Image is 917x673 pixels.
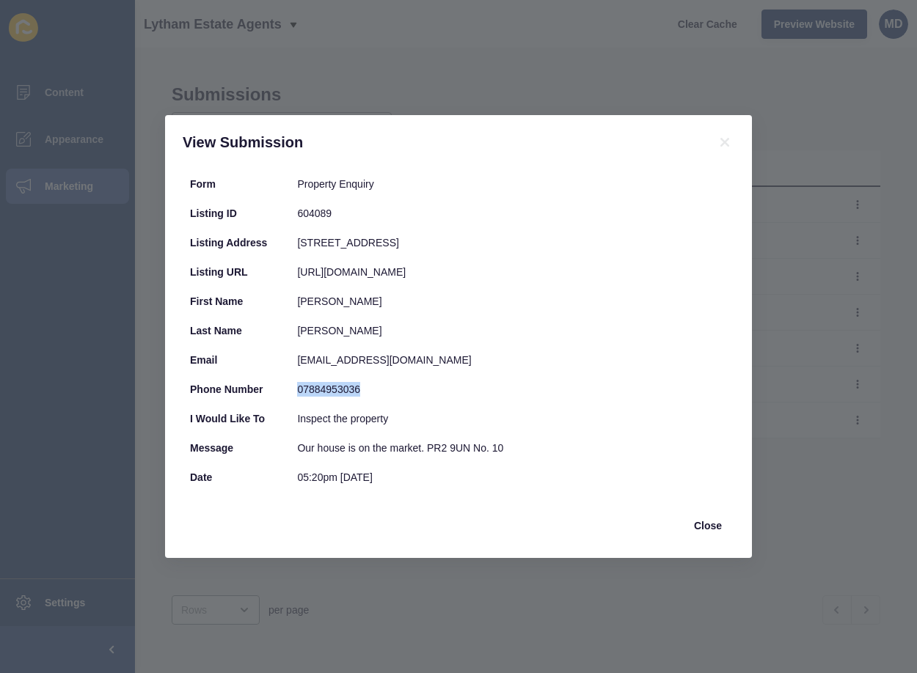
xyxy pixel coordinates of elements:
time: 05:20pm [DATE] [297,471,372,483]
div: Our house is on the market. PR2 9UN No. 10 [297,441,727,455]
div: Property Enquiry [297,177,727,191]
div: [EMAIL_ADDRESS][DOMAIN_NAME] [297,353,727,367]
b: Message [190,442,233,454]
b: Form [190,178,216,190]
b: Phone Number [190,383,263,395]
b: Listing ID [190,207,237,219]
b: Date [190,471,212,483]
div: 604089 [297,206,727,221]
h1: View Submission [183,133,698,152]
b: Last Name [190,325,242,336]
div: [URL][DOMAIN_NAME] [297,265,727,279]
button: Close [682,511,734,540]
b: Listing URL [190,266,248,278]
div: Inspect the property [297,411,727,426]
b: Email [190,354,217,366]
b: First Name [190,295,243,307]
b: Listing Address [190,237,267,249]
div: 07884953036 [297,382,727,397]
span: Close [694,518,722,533]
b: I would like to [190,413,265,424]
div: [PERSON_NAME] [297,323,727,338]
div: [PERSON_NAME] [297,294,727,309]
div: [STREET_ADDRESS] [297,235,727,250]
